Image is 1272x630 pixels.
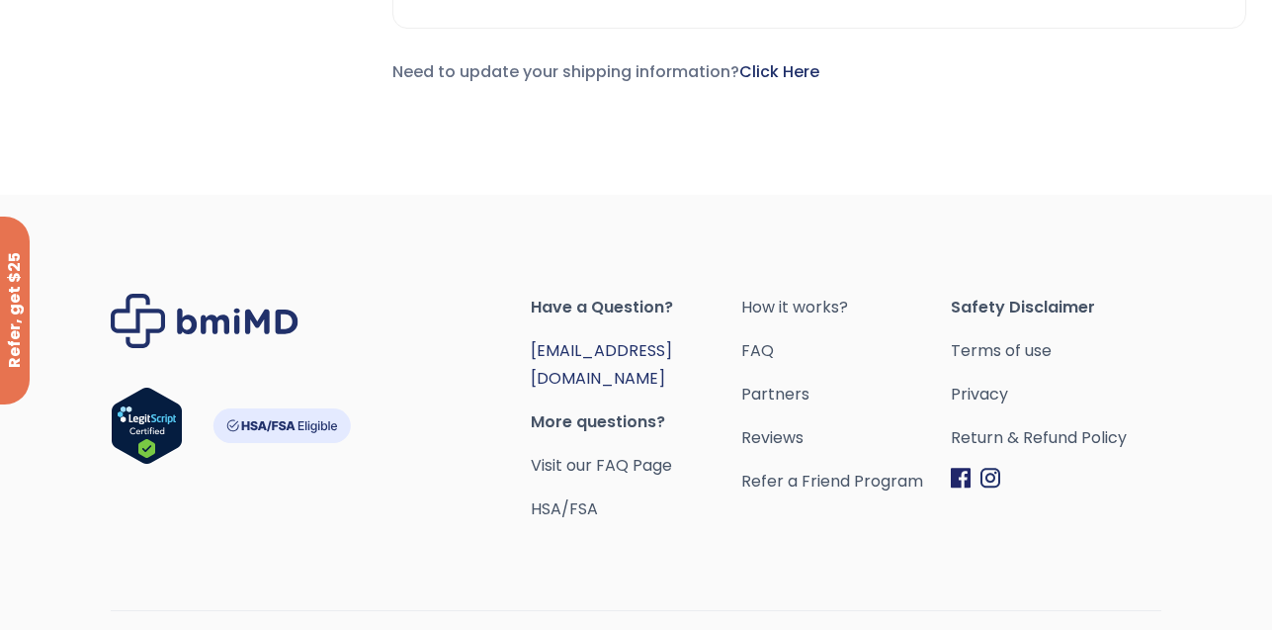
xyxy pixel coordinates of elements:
[111,387,183,465] img: Verify Approval for www.bmimd.com
[531,339,672,390] a: [EMAIL_ADDRESS][DOMAIN_NAME]
[212,408,351,443] img: HSA-FSA
[739,60,819,83] a: Click Here
[741,468,952,495] a: Refer a Friend Program
[741,424,952,452] a: Reviews
[531,454,672,477] a: Visit our FAQ Page
[951,337,1161,365] a: Terms of use
[951,381,1161,408] a: Privacy
[951,424,1161,452] a: Return & Refund Policy
[111,387,183,474] a: Verify LegitScript Approval for www.bmimd.com
[741,294,952,321] a: How it works?
[951,294,1161,321] span: Safety Disclaimer
[980,468,1000,489] img: Instagram
[392,60,819,83] span: Need to update your shipping information?
[531,408,741,436] span: More questions?
[741,381,952,408] a: Partners
[741,337,952,365] a: FAQ
[531,294,741,321] span: Have a Question?
[531,497,598,520] a: HSA/FSA
[111,294,298,348] img: Brand Logo
[951,468,971,489] img: Facebook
